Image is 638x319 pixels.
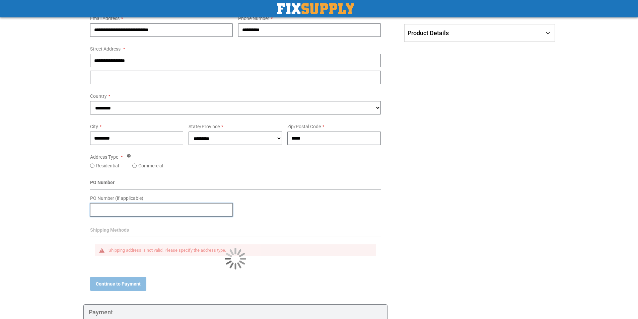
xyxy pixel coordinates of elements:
img: Loading... [225,248,246,269]
span: Email Address [90,16,120,21]
span: Country [90,93,107,99]
img: Fix Industrial Supply [277,3,354,14]
span: Street Address [90,46,121,52]
span: State/Province [189,124,220,129]
a: store logo [277,3,354,14]
label: Residential [96,162,119,169]
span: City [90,124,98,129]
span: Zip/Postal Code [287,124,321,129]
div: PO Number [90,179,381,189]
span: Phone Number [238,16,269,21]
label: Commercial [138,162,163,169]
span: PO Number (if applicable) [90,195,143,201]
span: Product Details [408,29,449,36]
span: Address Type [90,154,118,160]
